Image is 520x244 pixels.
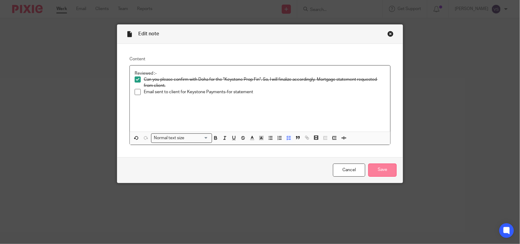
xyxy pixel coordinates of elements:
[333,164,365,177] a: Cancel
[129,56,391,62] label: Content
[387,31,394,37] div: Close this dialog window
[138,31,159,36] span: Edit note
[144,76,385,89] p: Can you please confirm with Doha for the "Keystone Prop Fin". So, I will finalize accordingly.-Mo...
[144,89,385,95] p: Email sent to client for Keystone Payments-for statement
[151,133,212,143] div: Search for option
[186,135,208,141] input: Search for option
[135,70,385,76] p: Reviewed :-
[153,135,186,141] span: Normal text size
[368,164,397,177] input: Save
